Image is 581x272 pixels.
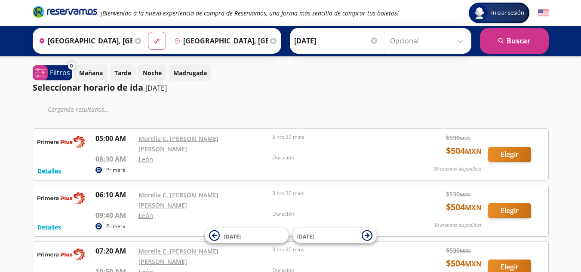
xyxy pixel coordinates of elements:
button: Detalles [37,166,61,175]
p: Mañana [79,68,103,77]
p: 09:40 AM [95,210,134,220]
span: [DATE] [297,232,314,240]
p: Primera [106,223,126,230]
p: [DATE] [145,83,167,93]
p: 30 asientos disponibles [433,165,482,173]
button: Noche [138,64,166,81]
button: Elegir [488,147,531,162]
span: $ 504 [446,144,482,157]
input: Buscar Destino [171,30,268,52]
em: Cargando resultados ... [48,105,109,113]
button: Madrugada [169,64,212,81]
a: Brand Logo [33,5,97,21]
span: $ 504 [446,257,482,270]
p: 3 hrs 30 mins [272,189,402,197]
span: $ 530 [446,246,471,255]
p: 30 asientos disponibles [433,222,482,229]
a: León [138,155,153,163]
button: Mañana [74,64,108,81]
p: Duración [272,154,402,162]
small: MXN [460,191,471,198]
span: [DATE] [224,232,241,240]
p: 05:00 AM [95,133,134,144]
p: Madrugada [173,68,207,77]
p: 08:30 AM [95,154,134,164]
p: 3 hrs 30 mins [272,246,402,254]
p: Primera [106,166,126,174]
img: RESERVAMOS [37,246,85,263]
small: MXN [465,147,482,156]
small: MXN [465,203,482,212]
span: Iniciar sesión [488,9,528,17]
button: 0Filtros [33,65,72,80]
input: Opcional [390,30,467,52]
span: 0 [70,62,73,70]
img: RESERVAMOS [37,133,85,150]
button: Detalles [37,223,61,232]
p: 06:10 AM [95,189,134,200]
button: Buscar [480,28,549,54]
small: MXN [465,259,482,269]
small: MXN [460,135,471,141]
span: $ 530 [446,133,471,142]
span: $ 504 [446,201,482,214]
i: Brand Logo [33,5,97,18]
button: Tarde [110,64,136,81]
p: Noche [143,68,162,77]
small: MXN [460,248,471,254]
p: Filtros [50,67,70,78]
input: Elegir Fecha [294,30,378,52]
em: ¡Bienvenido a la nueva experiencia de compra de Reservamos, una forma más sencilla de comprar tus... [101,9,399,17]
p: 07:20 AM [95,246,134,256]
p: Seleccionar horario de ida [33,81,143,94]
p: 3 hrs 30 mins [272,133,402,141]
span: $ 530 [446,189,471,199]
button: [DATE] [293,228,377,243]
button: Elegir [488,203,531,218]
button: [DATE] [205,228,289,243]
a: Morelia C. [PERSON_NAME] [PERSON_NAME] [138,247,218,266]
img: RESERVAMOS [37,189,85,207]
a: León [138,211,153,220]
a: Morelia C. [PERSON_NAME] [PERSON_NAME] [138,191,218,209]
p: Tarde [114,68,131,77]
p: Duración [272,210,402,218]
a: Morelia C. [PERSON_NAME] [PERSON_NAME] [138,134,218,153]
button: English [538,8,549,18]
input: Buscar Origen [35,30,132,52]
